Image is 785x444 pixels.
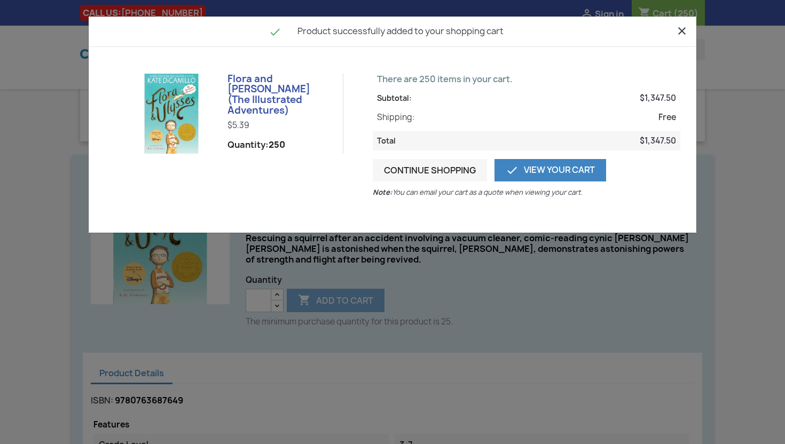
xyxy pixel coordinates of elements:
span: $1,347.50 [640,93,676,104]
p: There are 250 items in your cart. [373,74,680,84]
p: You can email your cart as a quote when viewing your cart. [373,187,586,197]
strong: 250 [269,139,285,150]
i:  [269,26,281,38]
button: Continue shopping [373,159,487,181]
span: Subtotal: [377,93,412,104]
h6: Flora and [PERSON_NAME] (The Illustrated Adventures) [227,74,334,116]
h4: Product successfully added to your shopping cart [97,25,688,38]
span: Free [658,112,676,123]
b: Note: [373,187,392,197]
a: View Your Cart [494,159,606,181]
p: $5.39 [227,120,334,131]
span: Total [377,136,396,146]
img: Flora and Ulysses (The Illustrated Adventures) [131,74,211,154]
i:  [506,164,519,177]
button: Close [676,23,688,37]
span: Quantity: [227,139,285,150]
span: $1,347.50 [640,136,676,146]
i: close [676,25,688,37]
span: Shipping: [377,112,415,123]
